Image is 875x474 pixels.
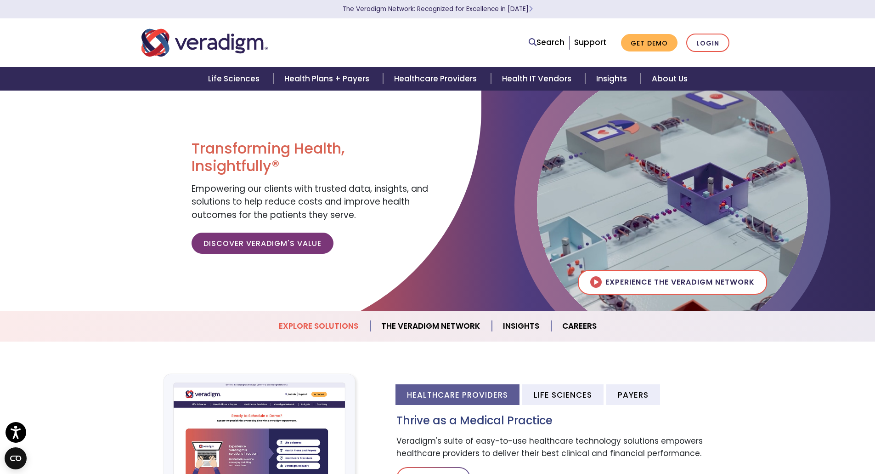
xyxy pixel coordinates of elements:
span: Empowering our clients with trusted data, insights, and solutions to help reduce costs and improv... [192,183,428,221]
p: Veradigm's suite of easy-to-use healthcare technology solutions empowers healthcare providers to ... [396,435,734,460]
a: Discover Veradigm's Value [192,233,333,254]
a: Careers [551,314,608,338]
a: Support [574,37,606,48]
button: Open CMP widget [5,447,27,469]
a: The Veradigm Network [370,314,492,338]
a: Search [529,36,565,49]
li: Life Sciences [522,384,604,405]
a: Life Sciences [197,67,273,91]
h3: Thrive as a Medical Practice [396,414,734,428]
li: Healthcare Providers [395,384,519,405]
a: Get Demo [621,34,677,52]
a: About Us [641,67,699,91]
span: Learn More [529,5,533,13]
img: Veradigm logo [141,28,268,58]
a: Healthcare Providers [383,67,491,91]
a: Login [686,34,729,52]
a: Health IT Vendors [491,67,585,91]
a: The Veradigm Network: Recognized for Excellence in [DATE]Learn More [343,5,533,13]
a: Insights [585,67,641,91]
a: Explore Solutions [268,314,370,338]
li: Payers [606,384,660,405]
h1: Transforming Health, Insightfully® [192,140,430,175]
a: Insights [492,314,551,338]
a: Health Plans + Payers [273,67,383,91]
